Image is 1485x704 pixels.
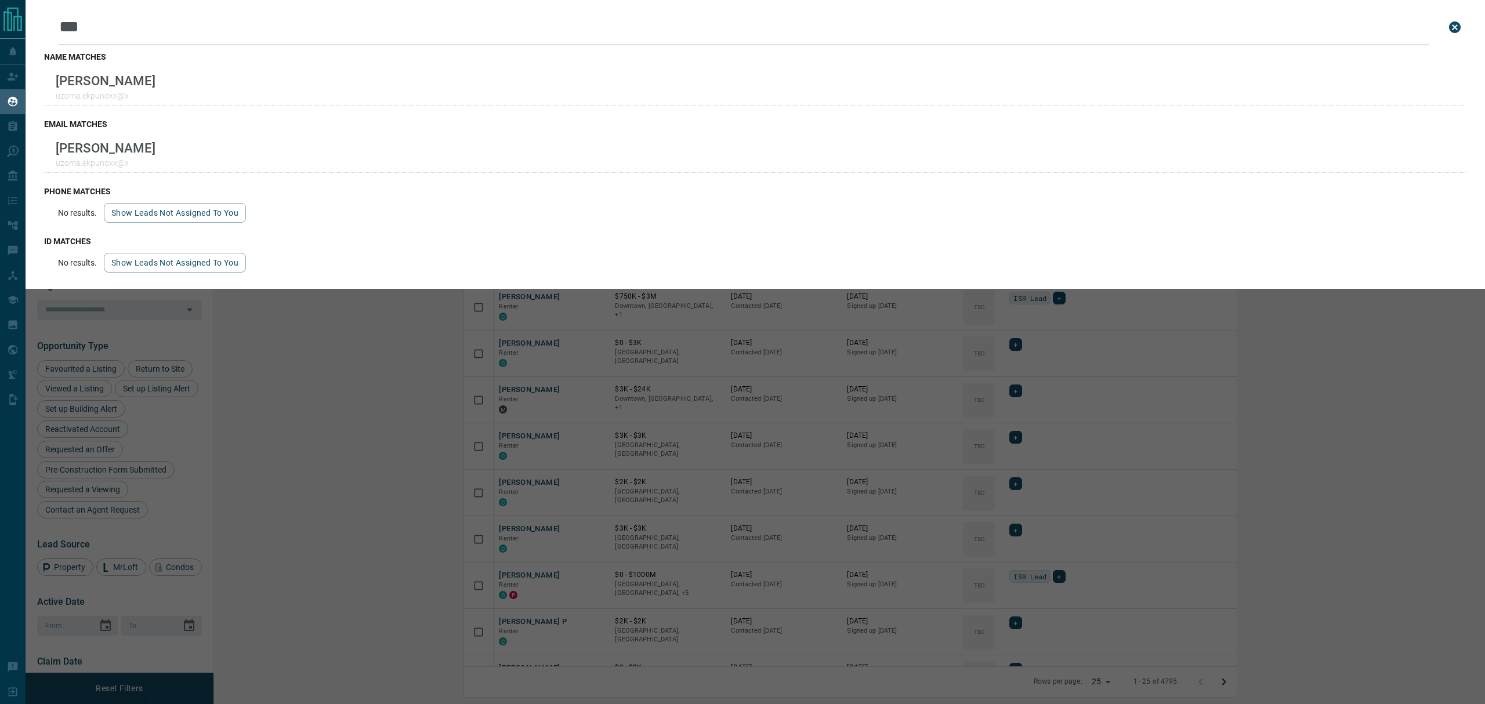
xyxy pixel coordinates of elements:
[1443,16,1466,39] button: close search bar
[44,52,1466,61] h3: name matches
[44,237,1466,246] h3: id matches
[44,119,1466,129] h3: email matches
[56,140,155,155] p: [PERSON_NAME]
[104,203,246,223] button: show leads not assigned to you
[44,187,1466,196] h3: phone matches
[58,208,97,217] p: No results.
[56,73,155,88] p: [PERSON_NAME]
[56,91,155,100] p: uzoma.ekpunoxx@x
[56,158,155,168] p: uzoma.ekpunoxx@x
[104,253,246,273] button: show leads not assigned to you
[58,258,97,267] p: No results.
